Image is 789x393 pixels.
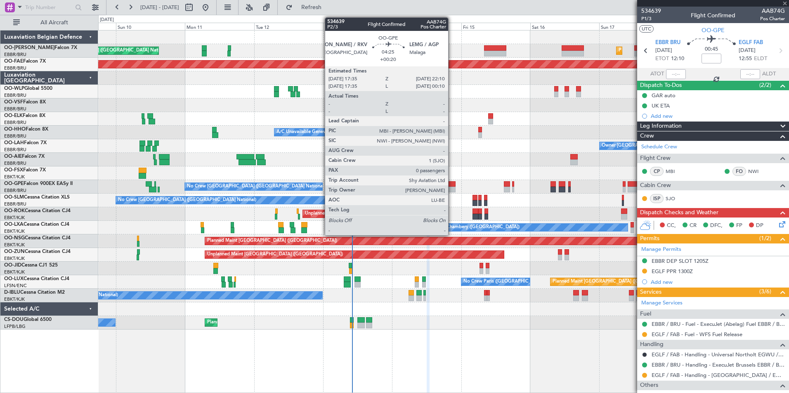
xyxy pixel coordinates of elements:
[4,242,25,248] a: EBKT/KJK
[4,222,24,227] span: OO-LXA
[599,23,668,30] div: Sun 17
[4,195,24,200] span: OO-SLM
[4,100,23,105] span: OO-VSF
[4,290,20,295] span: D-IBLU
[619,44,768,57] div: Planned Maint [GEOGRAPHIC_DATA] ([GEOGRAPHIC_DATA] National)
[116,23,185,30] div: Sun 10
[652,361,785,368] a: EBBR / BRU - Handling - ExecuJet Brussels EBBR / BRU
[739,55,752,63] span: 12:55
[254,23,323,30] div: Tue 12
[21,20,87,26] span: All Aircraft
[4,222,69,227] a: OO-LXACessna Citation CJ4
[4,154,22,159] span: OO-AIE
[710,222,723,230] span: DFC,
[640,309,651,319] span: Fuel
[690,222,697,230] span: CR
[4,181,24,186] span: OO-GPE
[641,246,681,254] a: Manage Permits
[4,86,24,91] span: OO-WLP
[748,168,767,175] a: NWI
[639,25,654,33] button: UTC
[4,113,45,118] a: OO-ELKFalcon 8X
[760,15,785,22] span: Pos Charter
[666,195,684,202] a: SJO
[640,154,671,163] span: Flight Crew
[4,174,25,180] a: EBKT/KJK
[4,45,54,50] span: OO-[PERSON_NAME]
[641,15,661,22] span: P1/3
[4,208,25,213] span: OO-ROK
[759,234,771,243] span: (1/2)
[602,140,735,152] div: Owner [GEOGRAPHIC_DATA] ([GEOGRAPHIC_DATA] National)
[392,23,461,30] div: Thu 14
[756,222,763,230] span: DP
[4,86,52,91] a: OO-WLPGlobal 5500
[671,55,684,63] span: 12:10
[207,316,337,329] div: Planned Maint [GEOGRAPHIC_DATA] ([GEOGRAPHIC_DATA])
[652,102,670,109] div: UK ETA
[4,276,24,281] span: OO-LUX
[736,222,742,230] span: FP
[667,222,676,230] span: CC,
[652,320,785,327] a: EBBR / BRU - Fuel - ExecuJet (Abelag) Fuel EBBR / BRU
[4,296,25,302] a: EBKT/KJK
[652,351,785,358] a: EGLF / FAB - Handling - Universal Northolt EGWU / NHT
[207,235,337,247] div: Planned Maint [GEOGRAPHIC_DATA] ([GEOGRAPHIC_DATA])
[640,208,718,218] span: Dispatch Checks and Weather
[641,7,661,15] span: 534639
[9,16,90,29] button: All Aircraft
[4,168,23,173] span: OO-FSX
[4,100,46,105] a: OO-VSFFalcon 8X
[4,51,26,58] a: EBBR/BRU
[4,119,26,126] a: EBBR/BRU
[640,234,659,243] span: Permits
[4,187,26,194] a: EBBR/BRU
[641,299,683,307] a: Manage Services
[640,181,671,190] span: Cabin Crew
[4,154,45,159] a: OO-AIEFalcon 7X
[4,160,26,166] a: EBBR/BRU
[140,4,179,11] span: [DATE] - [DATE]
[4,236,25,241] span: OO-NSG
[4,276,69,281] a: OO-LUXCessna Citation CJ4
[760,7,785,15] span: AAB74G
[652,372,785,379] a: EGLF / FAB - Handling - [GEOGRAPHIC_DATA] / EGLF / FAB
[754,55,767,63] span: ELDT
[655,55,669,63] span: ETOT
[4,59,46,64] a: OO-FAEFalcon 7X
[4,140,47,145] a: OO-LAHFalcon 7X
[4,228,25,234] a: EBKT/KJK
[4,133,26,139] a: EBBR/BRU
[4,181,73,186] a: OO-GPEFalcon 900EX EASy II
[739,47,756,55] span: [DATE]
[305,208,438,220] div: Unplanned Maint [GEOGRAPHIC_DATA]-[GEOGRAPHIC_DATA]
[691,11,735,20] div: Flight Confirmed
[702,26,725,35] span: OO-GPE
[666,168,684,175] a: MBI
[4,45,77,50] a: OO-[PERSON_NAME]Falcon 7X
[185,23,254,30] div: Mon 11
[652,331,742,338] a: EGLF / FAB - Fuel - WFS Fuel Release
[553,276,683,288] div: Planned Maint [GEOGRAPHIC_DATA] ([GEOGRAPHIC_DATA])
[759,81,771,89] span: (2/2)
[276,126,349,138] div: A/C Unavailable Geneva (Cointrin)
[650,194,664,203] div: ISP
[207,248,343,261] div: Unplanned Maint [GEOGRAPHIC_DATA] ([GEOGRAPHIC_DATA])
[640,288,661,297] span: Services
[4,65,26,71] a: EBBR/BRU
[732,167,746,176] div: FO
[4,168,46,173] a: OO-FSXFalcon 7X
[640,122,682,131] span: Leg Information
[4,106,26,112] a: EBBR/BRU
[640,340,664,349] span: Handling
[640,81,682,90] span: Dispatch To-Dos
[4,255,25,262] a: EBKT/KJK
[4,208,71,213] a: OO-ROKCessna Citation CJ4
[4,140,24,145] span: OO-LAH
[705,45,718,54] span: 00:45
[4,290,65,295] a: D-IBLUCessna Citation M2
[461,23,530,30] div: Fri 15
[187,180,325,193] div: No Crew [GEOGRAPHIC_DATA] ([GEOGRAPHIC_DATA] National)
[4,236,71,241] a: OO-NSGCessna Citation CJ4
[4,317,24,322] span: CS-DOU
